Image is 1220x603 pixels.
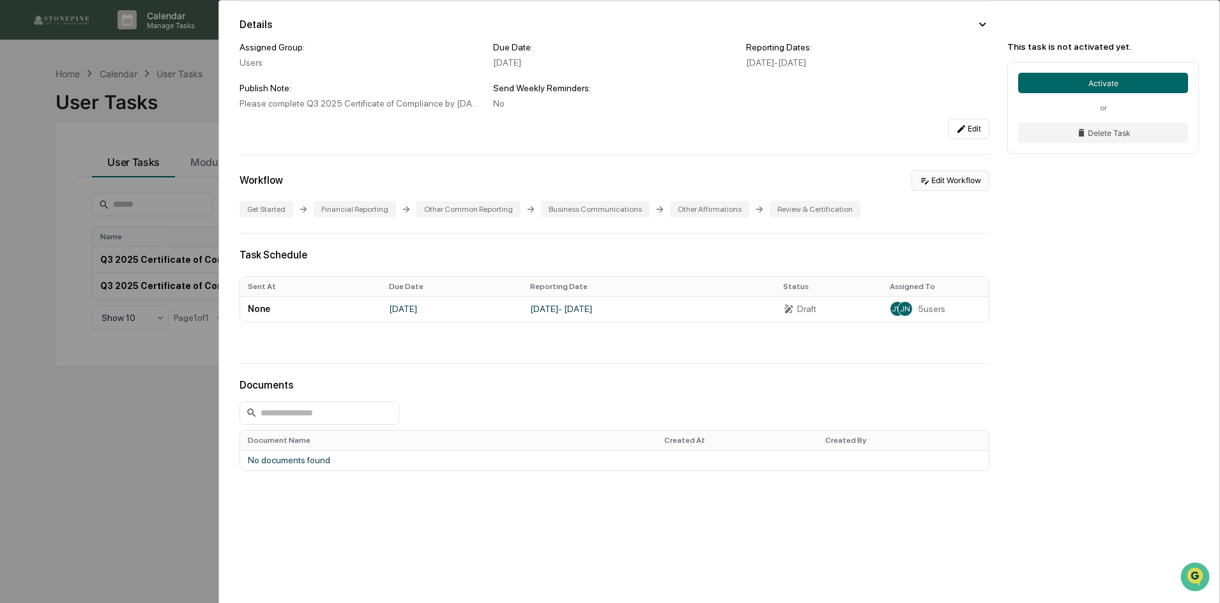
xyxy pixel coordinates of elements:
img: Jessica Watanapun [13,308,33,328]
td: [DATE] [381,296,522,322]
button: Activate [1018,73,1188,93]
span: • [106,320,111,330]
div: Start new chat [57,388,210,401]
td: None [240,296,381,322]
th: Reporting Date [522,277,775,296]
div: Get Started [240,201,293,218]
div: Publish Note: [240,83,483,93]
img: 1746055101610-c473b297-6a78-478c-a979-82029cc54cd1 [26,217,36,227]
span: [DATE] - [DATE] [746,57,806,68]
span: JW [892,304,903,313]
span: [PERSON_NAME] [40,113,103,123]
button: Edit Workflow [911,170,989,191]
button: Delete Task [1018,123,1188,143]
div: Reporting Dates: [746,42,989,52]
th: Status [775,277,882,296]
th: Assigned To [882,277,989,296]
span: [DATE] [113,78,139,89]
span: • [106,285,111,295]
div: Details [240,19,272,31]
span: [DATE] [113,216,139,227]
span: [DATE] [113,320,139,330]
span: • [106,251,111,261]
div: or [1018,103,1188,112]
div: Send Weekly Reminders: [493,83,736,93]
button: Start new chat [217,392,233,407]
span: [PERSON_NAME] [40,216,103,227]
span: [PERSON_NAME] [40,285,103,295]
img: Jack Rasmussen [13,239,33,259]
span: [DATE] [113,251,139,261]
span: [DATE] [113,285,139,295]
img: Jack Rasmussen [13,101,33,121]
img: 8933085812038_c878075ebb4cc5468115_72.jpg [27,388,50,411]
img: Mark Michael Astarita [13,170,33,190]
span: [DATE] [113,182,139,192]
div: Please complete Q3 2025 Certificate of Compliance by [DATE]. If you have any questions, please fe... [240,98,483,108]
div: Other Common Reporting [416,201,521,218]
iframe: Open customer support [1179,561,1214,595]
img: 1746055101610-c473b297-6a78-478c-a979-82029cc54cd1 [26,45,36,55]
div: Financial Reporting [314,201,396,218]
img: Jack Rasmussen [13,66,33,87]
span: [PERSON_NAME] [40,147,103,158]
img: Mark Michael Astarita [13,32,33,52]
span: [PERSON_NAME] [40,182,103,192]
td: No documents found [240,450,989,470]
span: [PERSON_NAME] [40,251,103,261]
th: Document Name [240,431,657,450]
img: Jack Rasmussen [13,204,33,225]
span: 5 users [918,304,945,314]
span: [PERSON_NAME] [40,44,103,54]
th: Created At [657,431,818,450]
th: Created By [818,431,989,450]
div: We're available if you need us! [57,401,176,411]
span: [DATE] [113,354,139,364]
div: Assigned Group: [240,42,483,52]
span: • [106,354,111,364]
div: Workflow [240,174,283,186]
img: 1746055101610-c473b297-6a78-478c-a979-82029cc54cd1 [26,182,36,193]
div: [DATE] [493,57,736,68]
div: This task is not activated yet. [1007,41,1199,52]
span: • [106,113,111,123]
div: No [493,98,736,108]
span: [DATE] [113,44,139,54]
img: 1746055101610-c473b297-6a78-478c-a979-82029cc54cd1 [26,114,36,124]
span: [DATE] [113,147,139,158]
div: Business Communications [541,201,650,218]
img: 1746055101610-c473b297-6a78-478c-a979-82029cc54cd1 [26,251,36,262]
span: [PERSON_NAME] [40,78,103,89]
span: • [106,147,111,158]
span: [PERSON_NAME] [40,354,103,364]
span: • [106,78,111,89]
img: Jessica Watanapun [13,135,33,156]
img: Jessica Watanapun [13,273,33,294]
div: Users [240,57,483,68]
span: Past conversations [33,11,116,24]
button: Edit [948,119,989,139]
div: Other Affirmations [670,201,749,218]
img: 1746055101610-c473b297-6a78-478c-a979-82029cc54cd1 [13,388,36,411]
td: [DATE] - [DATE] [522,296,775,322]
div: Due Date: [493,42,736,52]
div: Review & Certification [770,201,860,218]
img: 1746055101610-c473b297-6a78-478c-a979-82029cc54cd1 [26,79,36,89]
th: Sent At [240,277,381,296]
div: Draft [797,304,816,314]
div: Task Schedule [240,249,989,261]
div: Documents [240,379,989,391]
span: [DATE] [113,113,139,123]
span: • [106,44,111,54]
th: Due Date [381,277,522,296]
button: back [13,10,28,26]
img: Jessica Watanapun [13,342,33,362]
span: • [106,216,111,227]
span: [PERSON_NAME] [40,320,103,330]
span: • [106,182,111,192]
span: JN [900,304,910,313]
